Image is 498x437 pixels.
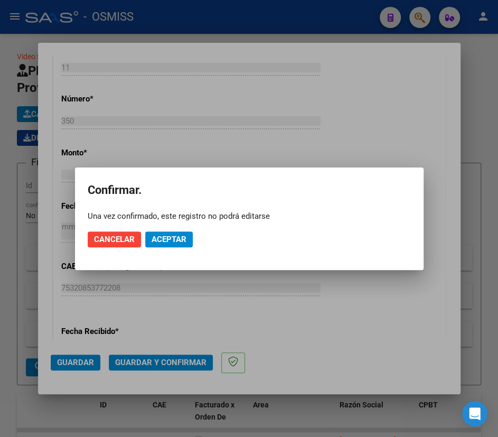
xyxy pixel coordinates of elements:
[462,401,487,426] div: Open Intercom Messenger
[88,211,411,221] div: Una vez confirmado, este registro no podrá editarse
[94,235,135,244] span: Cancelar
[145,231,193,247] button: Aceptar
[88,180,411,200] h2: Confirmar.
[88,231,141,247] button: Cancelar
[152,235,186,244] span: Aceptar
